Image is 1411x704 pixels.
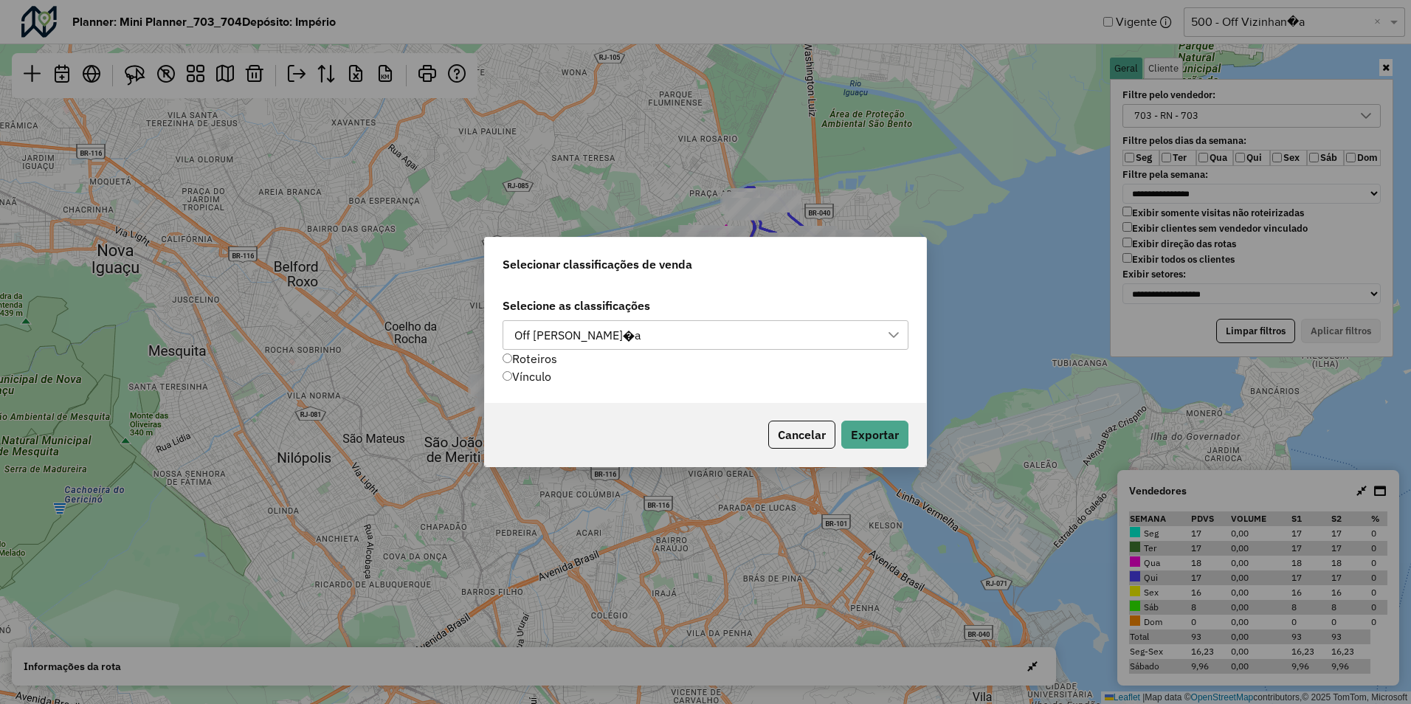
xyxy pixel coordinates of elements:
div: Vínculo [503,367,604,385]
div: Roteiros [503,350,604,367]
span: Selecionar classificações de venda [503,255,692,273]
button: Exportar [841,421,908,449]
label: Selecione as classificações [503,297,908,314]
div: Off [PERSON_NAME]�a [509,321,646,349]
button: Cancelar [768,421,835,449]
